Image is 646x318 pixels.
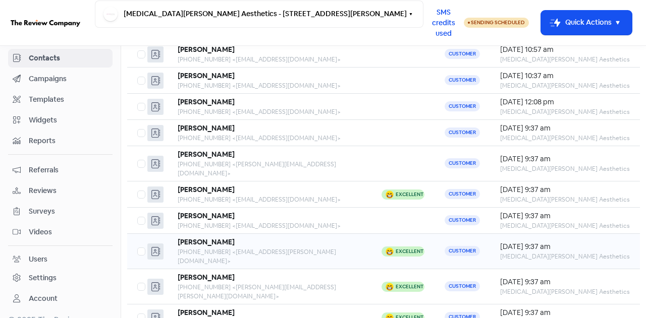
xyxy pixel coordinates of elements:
div: [MEDICAL_DATA][PERSON_NAME] Aesthetics [500,221,630,230]
a: Widgets [8,111,113,130]
div: Excellent [396,249,423,254]
span: Widgets [29,115,108,125]
button: Quick Actions [541,11,632,35]
div: [PHONE_NUMBER] <[EMAIL_ADDRESS][DOMAIN_NAME]> [178,134,361,143]
div: Users [29,254,47,265]
span: Customer [445,75,480,85]
a: Sending Scheduled [464,17,529,29]
button: [MEDICAL_DATA][PERSON_NAME] Aesthetics - [STREET_ADDRESS][PERSON_NAME] [95,1,423,28]
b: [PERSON_NAME] [178,71,235,80]
span: Customer [445,158,480,168]
div: [DATE] 12:08 pm [500,97,630,107]
span: Reports [29,136,108,146]
div: [DATE] 9:37 am [500,307,630,318]
div: Excellent [396,192,423,197]
div: [MEDICAL_DATA][PERSON_NAME] Aesthetics [500,134,630,143]
span: Customer [445,128,480,138]
a: Contacts [8,49,113,68]
div: Excellent [396,284,423,289]
div: [DATE] 9:37 am [500,184,630,195]
a: Settings [8,269,113,287]
div: [PHONE_NUMBER] <[PERSON_NAME][EMAIL_ADDRESS][DOMAIN_NAME]> [178,160,361,178]
a: Videos [8,223,113,241]
span: Customer [445,101,480,111]
b: [PERSON_NAME] [178,45,235,54]
div: [MEDICAL_DATA][PERSON_NAME] Aesthetics [500,287,630,296]
b: [PERSON_NAME] [178,123,235,133]
div: [DATE] 10:37 am [500,71,630,81]
div: [PHONE_NUMBER] <[EMAIL_ADDRESS][DOMAIN_NAME]> [178,107,361,116]
a: Reports [8,132,113,150]
div: [MEDICAL_DATA][PERSON_NAME] Aesthetics [500,195,630,204]
div: [PHONE_NUMBER] <[EMAIL_ADDRESS][DOMAIN_NAME]> [178,195,361,204]
a: SMS credits used [423,17,464,27]
span: Customer [445,49,480,59]
a: Templates [8,90,113,109]
b: [PERSON_NAME] [178,211,235,220]
div: [DATE] 10:57 am [500,44,630,55]
div: [MEDICAL_DATA][PERSON_NAME] Aesthetics [500,252,630,261]
span: Videos [29,227,108,237]
span: Templates [29,94,108,105]
div: [MEDICAL_DATA][PERSON_NAME] Aesthetics [500,55,630,64]
div: [MEDICAL_DATA][PERSON_NAME] Aesthetics [500,81,630,90]
span: Customer [445,215,480,225]
b: [PERSON_NAME] [178,97,235,106]
span: Referrals [29,165,108,175]
div: [MEDICAL_DATA][PERSON_NAME] Aesthetics [500,164,630,173]
a: Reviews [8,181,113,200]
span: SMS credits used [432,7,455,39]
b: [PERSON_NAME] [178,273,235,282]
div: [DATE] 9:37 am [500,154,630,164]
b: [PERSON_NAME] [178,237,235,246]
span: Customer [445,189,480,199]
span: Reviews [29,185,108,196]
div: Account [29,293,58,304]
div: [DATE] 9:37 am [500,211,630,221]
div: [DATE] 9:37 am [500,277,630,287]
div: [PHONE_NUMBER] <[EMAIL_ADDRESS][DOMAIN_NAME]> [178,81,361,90]
a: Account [8,289,113,308]
div: [MEDICAL_DATA][PERSON_NAME] Aesthetics [500,107,630,116]
span: Sending Scheduled [471,19,525,26]
span: Customer [445,246,480,256]
span: Campaigns [29,74,108,84]
a: Campaigns [8,70,113,88]
div: [PHONE_NUMBER] <[EMAIL_ADDRESS][DOMAIN_NAME]> [178,221,361,230]
b: [PERSON_NAME] [178,308,235,317]
a: Surveys [8,202,113,221]
span: Contacts [29,53,108,63]
div: [PHONE_NUMBER] <[PERSON_NAME][EMAIL_ADDRESS][PERSON_NAME][DOMAIN_NAME]> [178,283,361,301]
b: [PERSON_NAME] [178,185,235,194]
span: Surveys [29,206,108,217]
a: Referrals [8,161,113,179]
b: [PERSON_NAME] [178,150,235,159]
div: Settings [29,273,57,283]
div: [DATE] 9:37 am [500,123,630,134]
div: [DATE] 9:37 am [500,241,630,252]
div: [PHONE_NUMBER] <[EMAIL_ADDRESS][DOMAIN_NAME]> [178,55,361,64]
div: [PHONE_NUMBER] <[EMAIL_ADDRESS][PERSON_NAME][DOMAIN_NAME]> [178,247,361,266]
a: Users [8,250,113,269]
span: Customer [445,281,480,291]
